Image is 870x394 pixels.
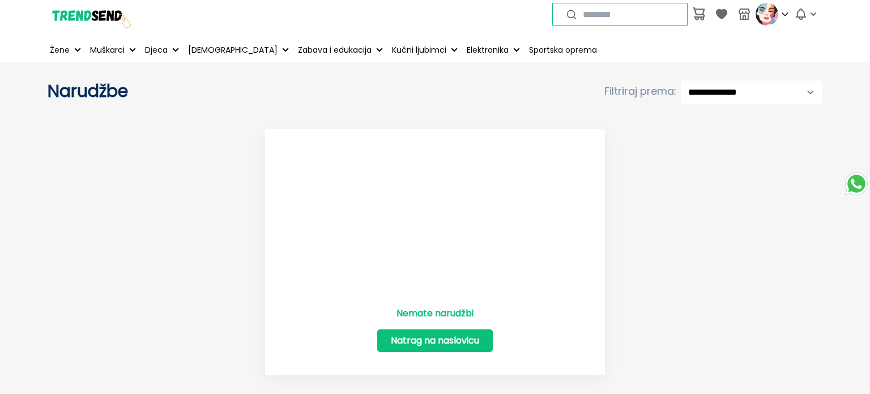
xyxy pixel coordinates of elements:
[527,37,599,62] a: Sportska oprema
[377,329,493,352] a: Natrag na naslovicu
[88,37,138,62] button: Muškarci
[188,44,278,56] p: [DEMOGRAPHIC_DATA]
[143,37,181,62] button: Djeca
[467,44,509,56] p: Elektronika
[298,44,372,56] p: Zabava i edukacija
[48,81,435,101] h2: Narudžbe
[390,37,460,62] button: Kućni ljubimci
[464,37,522,62] button: Elektronika
[145,44,168,56] p: Djeca
[364,152,506,294] img: No Item
[90,44,125,56] p: Muškarci
[50,44,70,56] p: Žene
[48,37,83,62] button: Žene
[756,3,778,26] img: profile picture
[681,81,822,104] select: Filtriraj prema:
[392,44,446,56] p: Kućni ljubimci
[604,83,676,99] span: Filtriraj prema:
[186,37,291,62] button: [DEMOGRAPHIC_DATA]
[296,37,385,62] button: Zabava i edukacija
[396,307,474,320] p: Nemate narudžbi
